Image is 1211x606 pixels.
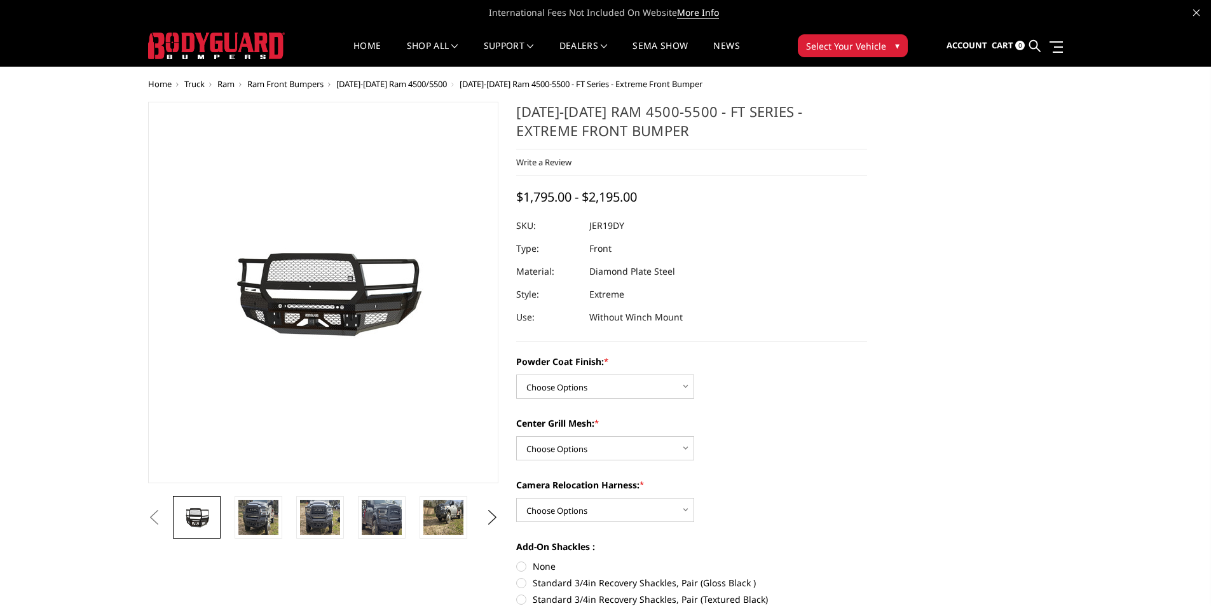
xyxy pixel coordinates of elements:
a: Ram Front Bumpers [247,78,324,90]
dt: Type: [516,237,580,260]
dt: SKU: [516,214,580,237]
a: Ram [217,78,235,90]
a: [DATE]-[DATE] Ram 4500/5500 [336,78,447,90]
dd: Diamond Plate Steel [589,260,675,283]
a: Support [484,41,534,66]
dd: Front [589,237,612,260]
span: [DATE]-[DATE] Ram 4500-5500 - FT Series - Extreme Front Bumper [460,78,702,90]
button: Previous [145,508,164,527]
label: Standard 3/4in Recovery Shackles, Pair (Textured Black) [516,593,867,606]
a: News [713,41,739,66]
img: 2019-2025 Ram 4500-5500 - FT Series - Extreme Front Bumper [423,500,463,535]
span: 0 [1015,41,1025,50]
label: Standard 3/4in Recovery Shackles, Pair (Gloss Black ) [516,576,867,589]
span: Select Your Vehicle [806,39,886,53]
a: Account [947,29,987,63]
label: Camera Relocation Harness: [516,478,867,492]
dd: JER19DY [589,214,624,237]
img: 2019-2025 Ram 4500-5500 - FT Series - Extreme Front Bumper [238,500,278,535]
button: Select Your Vehicle [798,34,908,57]
img: BODYGUARD BUMPERS [148,32,285,59]
label: Center Grill Mesh: [516,417,867,430]
label: Powder Coat Finish: [516,355,867,368]
a: SEMA Show [633,41,688,66]
dd: Without Winch Mount [589,306,683,329]
a: Home [148,78,172,90]
a: More Info [677,6,719,19]
span: ▾ [895,39,900,52]
span: $1,795.00 - $2,195.00 [516,188,637,205]
span: Cart [992,39,1013,51]
dt: Use: [516,306,580,329]
a: Write a Review [516,156,571,168]
a: shop all [407,41,458,66]
a: Dealers [559,41,608,66]
span: Account [947,39,987,51]
dt: Style: [516,283,580,306]
img: 2019-2025 Ram 4500-5500 - FT Series - Extreme Front Bumper [164,217,482,368]
img: 2019-2025 Ram 4500-5500 - FT Series - Extreme Front Bumper [300,500,340,535]
dd: Extreme [589,283,624,306]
a: Truck [184,78,205,90]
a: Home [353,41,381,66]
img: 2019-2025 Ram 4500-5500 - FT Series - Extreme Front Bumper [177,500,217,535]
label: Add-On Shackles : [516,540,867,553]
button: Next [482,508,502,527]
a: Cart 0 [992,29,1025,63]
h1: [DATE]-[DATE] Ram 4500-5500 - FT Series - Extreme Front Bumper [516,102,867,149]
img: 2019-2025 Ram 4500-5500 - FT Series - Extreme Front Bumper [362,500,402,535]
a: 2019-2025 Ram 4500-5500 - FT Series - Extreme Front Bumper [148,102,499,483]
label: None [516,560,867,573]
dt: Material: [516,260,580,283]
